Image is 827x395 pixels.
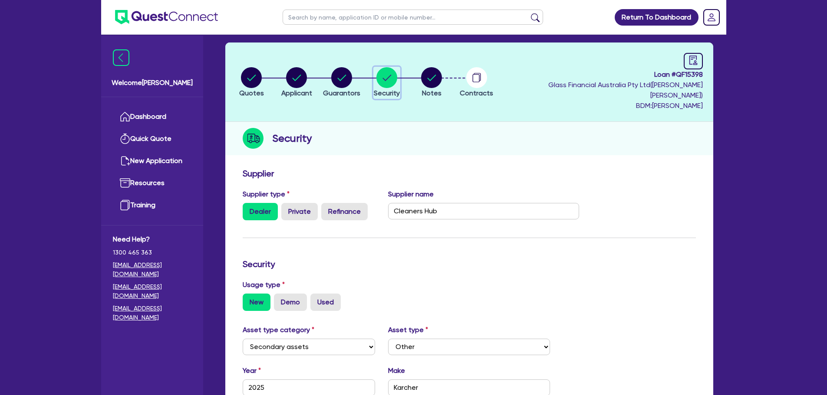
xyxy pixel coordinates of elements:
label: Refinance [321,203,368,220]
label: Usage type [243,280,285,290]
a: Return To Dashboard [615,9,699,26]
span: Security [374,89,400,97]
span: BDM: [PERSON_NAME] [501,101,703,111]
a: Dropdown toggle [700,6,723,29]
span: Notes [422,89,442,97]
img: quick-quote [120,134,130,144]
span: Welcome [PERSON_NAME] [112,78,193,88]
a: Resources [113,172,191,194]
h3: Supplier [243,168,696,179]
button: Security [373,67,400,99]
h3: Security [243,259,696,269]
label: Used [310,294,341,311]
a: Dashboard [113,106,191,128]
span: Applicant [281,89,312,97]
label: Supplier name [388,189,434,199]
a: [EMAIL_ADDRESS][DOMAIN_NAME] [113,282,191,300]
a: Quick Quote [113,128,191,150]
span: 1300 465 363 [113,248,191,257]
label: Supplier type [243,189,290,199]
button: Applicant [281,67,313,99]
a: Training [113,194,191,216]
img: icon-menu-close [113,49,129,66]
span: Quotes [239,89,264,97]
span: Contracts [460,89,493,97]
button: Contracts [459,67,494,99]
span: Loan # QF15398 [501,69,703,80]
a: [EMAIL_ADDRESS][DOMAIN_NAME] [113,304,191,322]
label: Asset type [388,325,428,335]
img: training [120,200,130,210]
button: Quotes [239,67,264,99]
a: New Application [113,150,191,172]
h2: Security [272,131,312,146]
img: new-application [120,156,130,166]
button: Guarantors [323,67,361,99]
span: Glass Financial Australia Pty Ltd ( [PERSON_NAME] [PERSON_NAME] ) [548,81,703,99]
label: Make [388,366,405,376]
img: resources [120,178,130,188]
label: Private [281,203,318,220]
input: Search by name, application ID or mobile number... [283,10,543,25]
label: Dealer [243,203,278,220]
button: Notes [421,67,442,99]
label: Demo [274,294,307,311]
img: quest-connect-logo-blue [115,10,218,24]
img: step-icon [243,128,264,149]
a: [EMAIL_ADDRESS][DOMAIN_NAME] [113,261,191,279]
span: Guarantors [323,89,360,97]
label: Year [243,366,261,376]
span: audit [689,55,698,65]
span: Need Help? [113,234,191,245]
label: New [243,294,270,311]
label: Asset type category [243,325,314,335]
